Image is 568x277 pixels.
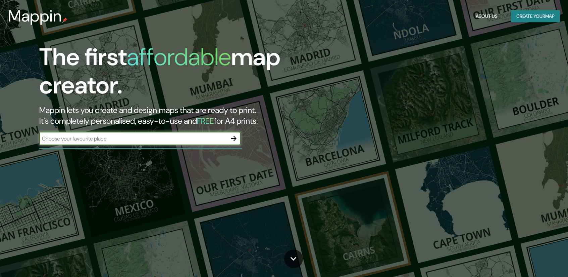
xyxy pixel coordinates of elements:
[8,7,62,26] h3: Mappin
[39,105,323,126] h2: Mappin lets you create and design maps that are ready to print. It's completely personalised, eas...
[127,41,231,73] h1: affordable
[197,116,214,126] h5: FREE
[62,17,67,23] img: mappin-pin
[511,10,560,23] button: Create yourmap
[473,10,500,23] button: About Us
[39,135,227,143] input: Choose your favourite place
[39,43,323,105] h1: The first map creator.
